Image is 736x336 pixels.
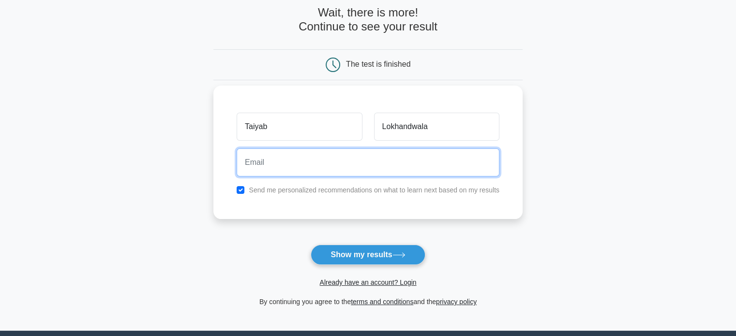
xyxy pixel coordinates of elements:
[237,113,362,141] input: First name
[319,278,416,286] a: Already have an account? Login
[374,113,499,141] input: Last name
[208,296,528,307] div: By continuing you agree to the and the
[237,148,499,176] input: Email
[436,298,477,306] a: privacy policy
[351,298,413,306] a: terms and conditions
[213,6,523,34] h4: Wait, there is more! Continue to see your result
[311,245,425,265] button: Show my results
[249,186,499,194] label: Send me personalized recommendations on what to learn next based on my results
[346,60,410,68] div: The test is finished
